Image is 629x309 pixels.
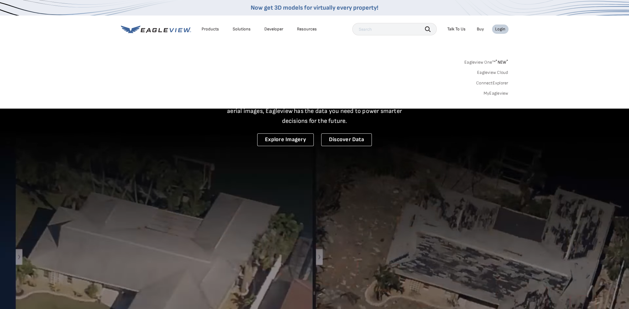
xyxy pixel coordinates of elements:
a: Buy [477,26,484,32]
a: Eagleview One™*NEW* [464,58,508,65]
a: Now get 3D models for virtually every property! [251,4,378,11]
div: Solutions [233,26,251,32]
span: NEW [495,60,508,65]
a: Developer [264,26,283,32]
a: Discover Data [321,133,372,146]
div: Talk To Us [447,26,466,32]
input: Search [352,23,437,35]
a: Eagleview Cloud [477,70,508,75]
div: Login [495,26,505,32]
a: MyEagleview [484,91,508,96]
a: ConnectExplorer [476,80,508,86]
p: A new era starts here. Built on more than 3.5 billion high-resolution aerial images, Eagleview ha... [220,96,410,126]
a: Explore Imagery [257,133,314,146]
div: Resources [297,26,317,32]
div: Products [202,26,219,32]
